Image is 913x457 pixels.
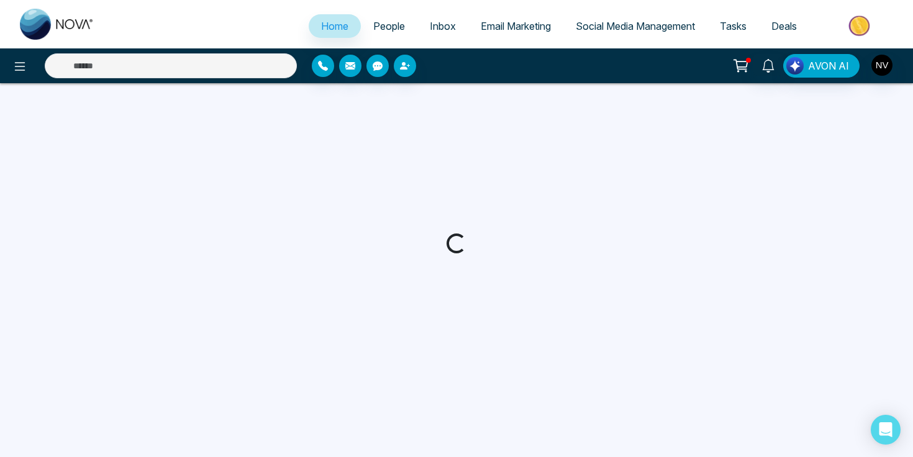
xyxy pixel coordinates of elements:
img: Lead Flow [786,57,804,75]
span: AVON AI [808,58,849,73]
div: Open Intercom Messenger [871,415,901,445]
span: Tasks [720,20,747,32]
img: User Avatar [871,55,893,76]
a: Inbox [417,14,468,38]
a: Email Marketing [468,14,563,38]
button: AVON AI [783,54,860,78]
img: Market-place.gif [815,12,906,40]
img: Nova CRM Logo [20,9,94,40]
a: Home [309,14,361,38]
span: Deals [771,20,797,32]
a: Deals [759,14,809,38]
span: Email Marketing [481,20,551,32]
a: Social Media Management [563,14,707,38]
span: People [373,20,405,32]
span: Inbox [430,20,456,32]
a: Tasks [707,14,759,38]
span: Home [321,20,348,32]
span: Social Media Management [576,20,695,32]
a: People [361,14,417,38]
